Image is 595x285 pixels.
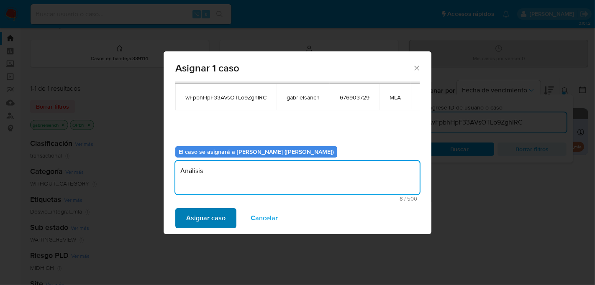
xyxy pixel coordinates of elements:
[164,51,431,234] div: assign-modal
[175,63,413,73] span: Asignar 1 caso
[287,94,320,101] span: gabrielsanch
[175,208,236,228] button: Asignar caso
[185,94,267,101] span: wFpbhHpF33AVsOTLo9ZghlRC
[251,209,278,227] span: Cancelar
[390,94,401,101] span: MLA
[178,196,417,201] span: Máximo 500 caracteres
[240,208,289,228] button: Cancelar
[179,148,334,156] b: El caso se asignará a [PERSON_NAME] ([PERSON_NAME])
[340,94,369,101] span: 676903729
[186,209,226,227] span: Asignar caso
[175,161,420,194] textarea: Análisis
[413,64,420,71] button: Cerrar ventana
